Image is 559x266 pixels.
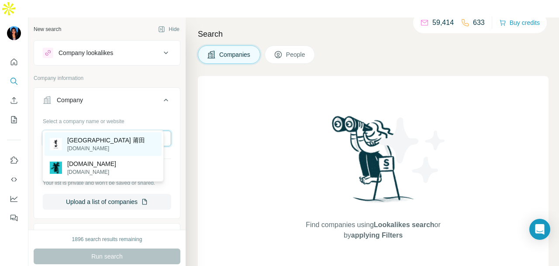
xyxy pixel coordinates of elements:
[374,221,435,228] span: Lookalikes search
[7,172,21,187] button: Use Surfe API
[67,168,116,176] p: [DOMAIN_NAME]
[67,136,145,145] p: [GEOGRAPHIC_DATA] 莆田
[7,210,21,226] button: Feedback
[43,114,171,125] div: Select a company name or website
[432,17,454,28] p: 59,414
[67,145,145,152] p: [DOMAIN_NAME]
[34,42,180,63] button: Company lookalikes
[286,50,306,59] span: People
[7,191,21,207] button: Dashboard
[72,235,142,243] div: 1896 search results remaining
[473,17,485,28] p: 633
[7,26,21,40] img: Avatar
[219,50,251,59] span: Companies
[50,138,62,150] img: Putien 莆田
[7,54,21,70] button: Quick start
[529,219,550,240] div: Open Intercom Messenger
[303,220,443,241] span: Find companies using or by
[351,231,403,239] span: applying Filters
[43,194,171,210] button: Upload a list of companies
[198,28,549,40] h4: Search
[43,179,171,187] p: Your list is private and won't be saved or shared.
[67,159,116,168] p: [DOMAIN_NAME]
[57,96,83,104] div: Company
[34,25,61,33] div: New search
[373,111,452,190] img: Surfe Illustration - Stars
[34,74,180,82] p: Company information
[34,225,180,246] button: Industry
[328,114,419,211] img: Surfe Illustration - Woman searching with binoculars
[7,93,21,108] button: Enrich CSV
[152,23,186,36] button: Hide
[50,162,62,174] img: putien.com.tw
[7,73,21,89] button: Search
[59,48,113,57] div: Company lookalikes
[7,112,21,128] button: My lists
[7,152,21,168] button: Use Surfe on LinkedIn
[499,17,540,29] button: Buy credits
[34,90,180,114] button: Company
